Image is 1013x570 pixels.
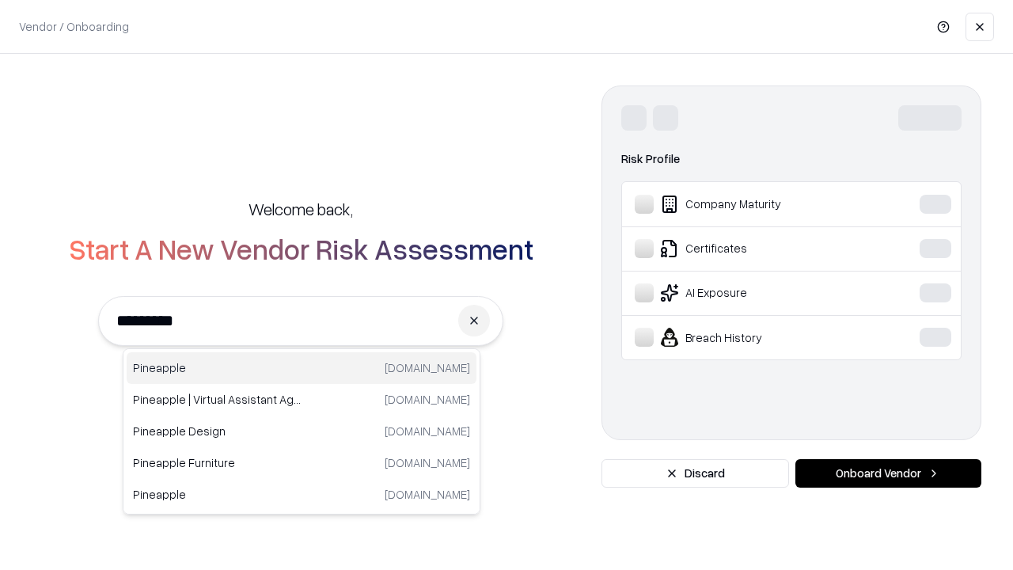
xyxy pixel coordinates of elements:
[635,195,871,214] div: Company Maturity
[133,359,302,376] p: Pineapple
[69,233,533,264] h2: Start A New Vendor Risk Assessment
[635,283,871,302] div: AI Exposure
[385,454,470,471] p: [DOMAIN_NAME]
[385,486,470,503] p: [DOMAIN_NAME]
[385,423,470,439] p: [DOMAIN_NAME]
[133,423,302,439] p: Pineapple Design
[601,459,789,488] button: Discard
[385,359,470,376] p: [DOMAIN_NAME]
[123,348,480,515] div: Suggestions
[19,18,129,35] p: Vendor / Onboarding
[249,198,353,220] h5: Welcome back,
[133,486,302,503] p: Pineapple
[133,454,302,471] p: Pineapple Furniture
[635,328,871,347] div: Breach History
[133,391,302,408] p: Pineapple | Virtual Assistant Agency
[635,239,871,258] div: Certificates
[385,391,470,408] p: [DOMAIN_NAME]
[621,150,962,169] div: Risk Profile
[795,459,981,488] button: Onboard Vendor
